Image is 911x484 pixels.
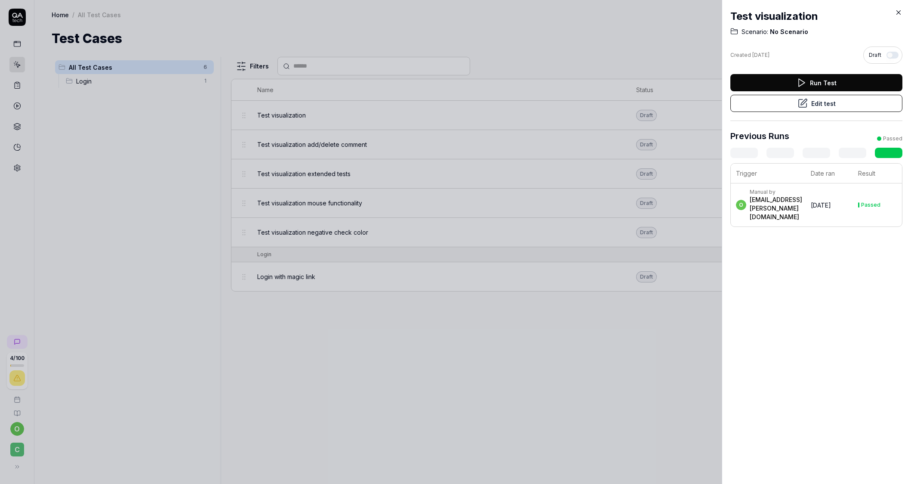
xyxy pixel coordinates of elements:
[736,200,746,210] span: o
[742,28,768,36] span: Scenario:
[730,74,902,91] button: Run Test
[861,202,880,208] div: Passed
[750,195,802,221] div: [EMAIL_ADDRESS][PERSON_NAME][DOMAIN_NAME]
[731,164,806,183] th: Trigger
[811,202,831,209] time: [DATE]
[730,9,902,24] h2: Test visualization
[730,95,902,112] button: Edit test
[869,51,881,59] span: Draft
[750,189,802,195] div: Manual by
[752,52,769,58] time: [DATE]
[768,28,808,36] span: No Scenario
[853,164,902,183] th: Result
[883,135,902,143] div: Passed
[730,130,789,143] h3: Previous Runs
[806,164,853,183] th: Date ran
[730,51,769,59] div: Created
